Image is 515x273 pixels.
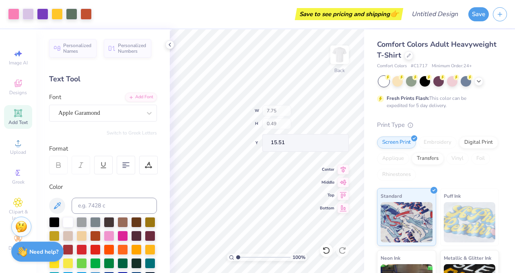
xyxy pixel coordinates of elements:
span: Upload [10,149,26,155]
span: Top [320,192,334,198]
img: Puff Ink [444,202,496,242]
div: Text Tool [49,74,157,85]
span: Add Text [8,119,28,126]
div: Applique [377,153,409,165]
button: Switch to Greek Letters [107,130,157,136]
span: Comfort Colors Adult Heavyweight T-Shirt [377,39,496,60]
span: Minimum Order: 24 + [432,63,472,70]
div: Vinyl [446,153,469,165]
div: Foil [471,153,490,165]
span: Neon Ink [381,254,400,262]
span: Metallic & Glitter Ink [444,254,491,262]
span: 100 % [293,254,305,261]
strong: Fresh Prints Flash: [387,95,429,101]
div: Format [49,144,158,153]
span: Image AI [9,60,28,66]
span: Designs [9,89,27,96]
button: Save [468,7,489,21]
span: Middle [320,180,334,185]
div: Screen Print [377,136,416,149]
span: Personalized Names [63,43,92,54]
strong: Need help? [29,248,58,256]
span: Decorate [8,245,28,251]
span: Bottom [320,205,334,211]
span: # C1717 [411,63,428,70]
img: Back [332,47,348,63]
span: Clipart & logos [4,209,32,221]
div: Back [334,67,345,74]
label: Font [49,93,61,102]
div: Save to see pricing and shipping [297,8,401,20]
img: Standard [381,202,433,242]
input: e.g. 7428 c [72,198,157,214]
div: Color [49,182,157,192]
div: Embroidery [418,136,457,149]
span: Center [320,167,334,172]
div: This color can be expedited for 5 day delivery. [387,95,486,109]
span: 👉 [390,9,399,19]
div: Add Font [125,93,157,102]
span: Standard [381,192,402,200]
span: Puff Ink [444,192,461,200]
div: Transfers [412,153,444,165]
div: Print Type [377,120,499,130]
span: Personalized Numbers [118,43,146,54]
span: Comfort Colors [377,63,407,70]
div: Rhinestones [377,169,416,181]
input: Untitled Design [405,6,464,22]
div: Digital Print [459,136,498,149]
span: Greek [12,179,25,185]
